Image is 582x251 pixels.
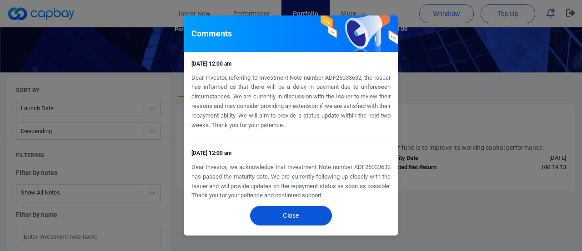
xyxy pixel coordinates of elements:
[250,206,332,225] button: Close
[191,28,232,39] h5: Comments
[191,61,231,67] span: [DATE] 12:00 am
[191,163,391,200] p: Dear Investor, we acknowledge that Investment Note number ADF25033632 has passed the maturity dat...
[191,150,231,156] span: [DATE] 12:00 am
[191,73,391,130] p: Dear Investor, referring to Investment Note number ADF25033632, the Issuer has informed us that t...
